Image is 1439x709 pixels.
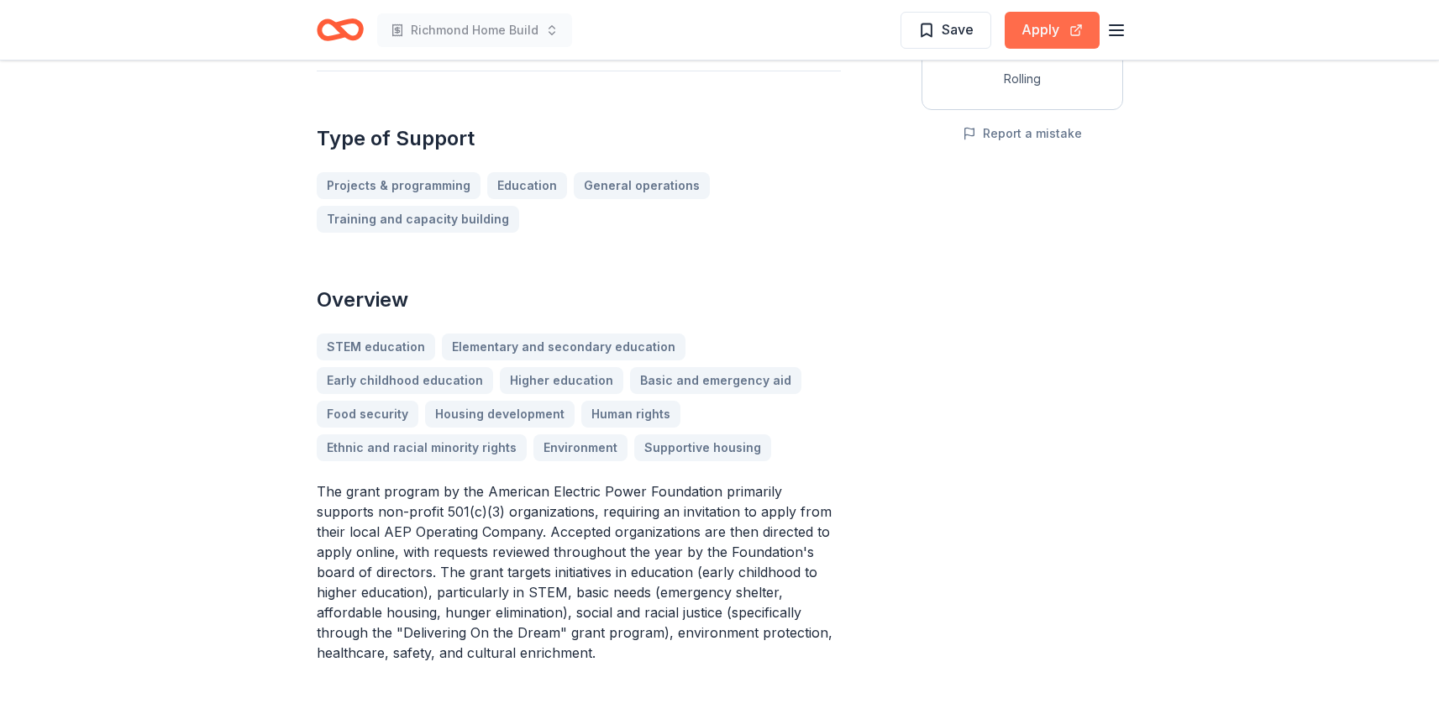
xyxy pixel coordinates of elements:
a: Home [317,10,364,50]
span: Save [942,18,974,40]
a: Training and capacity building [317,206,519,233]
a: Education [487,172,567,199]
button: Report a mistake [963,123,1082,144]
span: Richmond Home Build [411,20,538,40]
button: Apply [1005,12,1100,49]
h2: Overview [317,286,841,313]
p: The grant program by the American Electric Power Foundation primarily supports non-profit 501(c)(... [317,481,841,663]
div: Rolling [936,69,1109,89]
h2: Type of Support [317,125,841,152]
button: Richmond Home Build [377,13,572,47]
button: Save [901,12,991,49]
a: General operations [574,172,710,199]
a: Projects & programming [317,172,481,199]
